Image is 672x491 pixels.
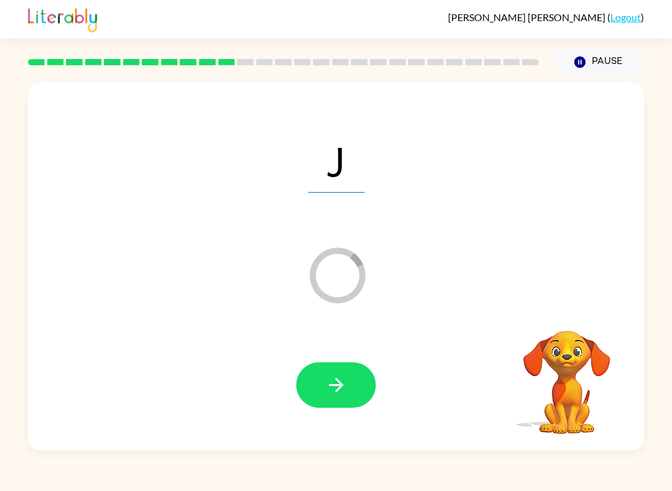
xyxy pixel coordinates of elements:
[28,5,97,32] img: Literably
[448,11,644,23] div: ( )
[505,311,629,436] video: Your browser must support playing .mp4 files to use Literably. Please try using another browser.
[448,11,607,23] span: [PERSON_NAME] [PERSON_NAME]
[308,128,365,193] span: J
[610,11,641,23] a: Logout
[554,48,644,76] button: Pause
